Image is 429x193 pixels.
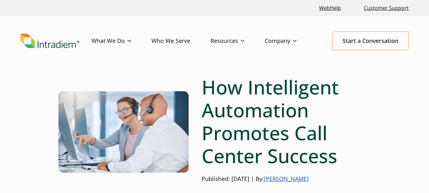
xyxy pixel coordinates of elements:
a: Who We Serve [151,32,211,50]
a: [PERSON_NAME] [264,175,309,183]
a: Link to homepage of Intradiem [20,34,91,48]
p: Published: [DATE] | By: [202,175,371,183]
a: Company [265,32,317,50]
a: What We Do [91,32,151,50]
a: Customer Support [361,1,411,15]
img: Intradiem [20,34,79,48]
a: Resources [211,32,265,50]
a: Link opens in a new window [317,1,344,15]
a: Start a Conversation [332,31,409,50]
h1: How Intelligent Automation Promotes Call Center Success [202,76,371,167]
